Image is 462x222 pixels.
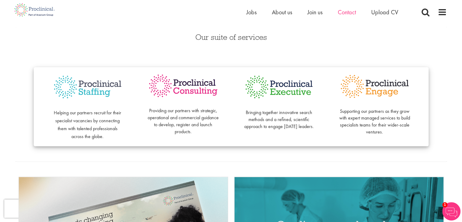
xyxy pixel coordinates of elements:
span: Helping our partners recruit for their specialist vacancies by connecting them with talented prof... [54,109,121,140]
p: Supporting our partners as they grow with expert managed services to build specialists teams for ... [339,101,410,136]
p: Providing our partners with strategic, operational and commercial guidance to develop, register a... [148,101,219,135]
img: Proclinical Staffing [52,73,123,101]
a: Upload CV [371,8,398,16]
a: Join us [307,8,323,16]
h3: Our suite of services [15,33,447,41]
a: Contact [338,8,356,16]
img: Chatbot [442,202,460,220]
a: About us [272,8,292,16]
p: Bringing together innovative search methods and a refined, scientific approach to engage [DATE] l... [243,102,315,130]
a: Jobs [246,8,257,16]
img: Proclinical Executive [243,73,315,101]
iframe: reCAPTCHA [4,199,82,218]
span: 1 [442,202,447,207]
img: Proclinical Consulting [148,73,219,99]
img: Proclinical Engage [339,73,410,99]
